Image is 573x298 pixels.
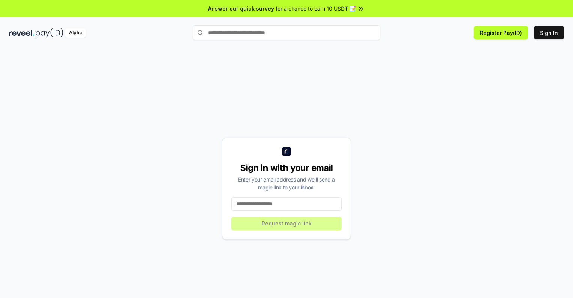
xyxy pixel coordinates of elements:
img: pay_id [36,28,63,38]
button: Sign In [534,26,564,39]
span: Answer our quick survey [208,5,274,12]
img: reveel_dark [9,28,34,38]
div: Sign in with your email [231,162,342,174]
button: Register Pay(ID) [474,26,528,39]
div: Alpha [65,28,86,38]
img: logo_small [282,147,291,156]
span: for a chance to earn 10 USDT 📝 [276,5,356,12]
div: Enter your email address and we’ll send a magic link to your inbox. [231,175,342,191]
